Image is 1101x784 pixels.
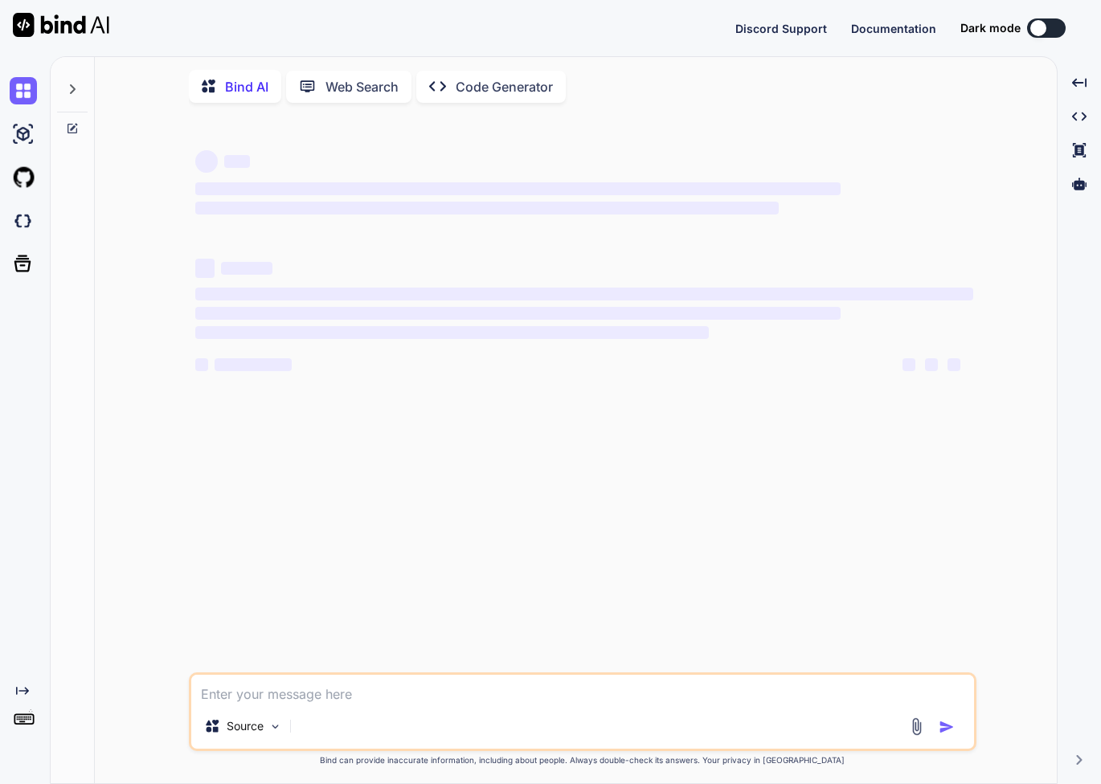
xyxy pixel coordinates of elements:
[268,720,282,733] img: Pick Models
[325,77,399,96] p: Web Search
[195,259,215,278] span: ‌
[195,326,709,339] span: ‌
[960,20,1021,36] span: Dark mode
[224,155,250,168] span: ‌
[10,164,37,191] img: githubLight
[195,182,841,195] span: ‌
[948,358,960,371] span: ‌
[215,358,292,371] span: ‌
[189,754,976,766] p: Bind can provide inaccurate information, including about people. Always double-check its answers....
[195,150,218,173] span: ‌
[227,718,264,734] p: Source
[925,358,938,371] span: ‌
[10,77,37,104] img: chat
[195,288,973,300] span: ‌
[225,77,268,96] p: Bind AI
[13,13,109,37] img: Bind AI
[851,20,936,37] button: Documentation
[10,207,37,235] img: darkCloudIdeIcon
[10,120,37,148] img: ai-studio
[221,262,272,275] span: ‌
[195,202,779,214] span: ‌
[902,358,915,371] span: ‌
[195,358,208,371] span: ‌
[456,77,553,96] p: Code Generator
[735,20,827,37] button: Discord Support
[195,307,841,320] span: ‌
[939,719,955,735] img: icon
[851,22,936,35] span: Documentation
[907,717,926,736] img: attachment
[735,22,827,35] span: Discord Support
